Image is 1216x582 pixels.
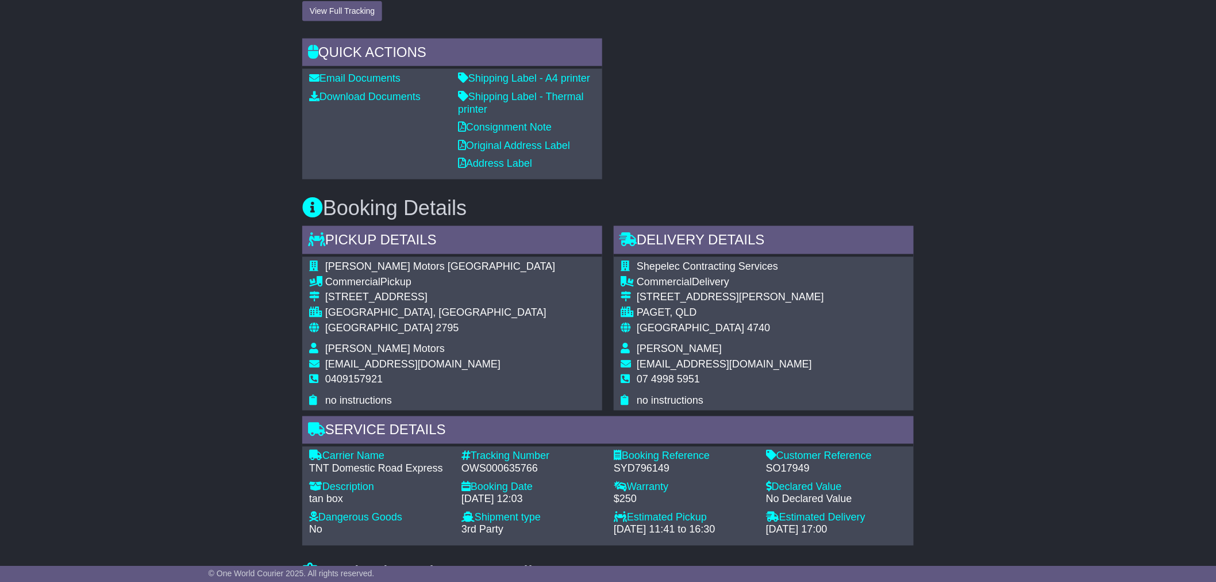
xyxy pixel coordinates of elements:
div: [DATE] 12:03 [461,493,602,506]
div: Declared Value [766,481,907,494]
a: Consignment Note [458,121,552,133]
span: 0409157921 [325,373,383,385]
div: $250 [614,493,755,506]
span: [GEOGRAPHIC_DATA] [325,322,433,334]
div: No Declared Value [766,493,907,506]
div: [STREET_ADDRESS][PERSON_NAME] [637,291,824,304]
div: Delivery Details [614,226,914,257]
span: Commercial [637,276,692,288]
span: [PERSON_NAME] [637,343,722,354]
div: Estimated Pickup [614,512,755,524]
div: SYD796149 [614,463,755,476]
div: Quick Actions [302,39,602,70]
div: Delivery [637,276,824,289]
span: © One World Courier 2025. All rights reserved. [209,569,375,578]
a: Original Address Label [458,140,570,151]
span: [EMAIL_ADDRESS][DOMAIN_NAME] [325,358,501,370]
div: Shipment type [461,512,602,524]
div: Service Details [302,416,914,447]
a: Shipping Label - Thermal printer [458,91,584,115]
div: Warranty [614,481,755,494]
a: Shipping Label - A4 printer [458,72,590,84]
div: Pickup [325,276,555,289]
span: [GEOGRAPHIC_DATA] [637,322,744,334]
span: No [309,524,322,535]
span: no instructions [325,395,392,406]
span: [EMAIL_ADDRESS][DOMAIN_NAME] [637,358,812,370]
div: PAGET, QLD [637,307,824,319]
div: Booking Date [461,481,602,494]
a: Address Label [458,158,532,169]
div: Customer Reference [766,450,907,463]
div: [DATE] 17:00 [766,524,907,537]
div: TNT Domestic Road Express [309,463,450,476]
span: 4740 [747,322,770,334]
span: [PERSON_NAME] Motors [325,343,445,354]
div: [DATE] 11:41 to 16:30 [614,524,755,537]
div: [STREET_ADDRESS] [325,291,555,304]
div: tan box [309,493,450,506]
div: OWS000635766 [461,463,602,476]
span: no instructions [637,395,703,406]
div: [GEOGRAPHIC_DATA], [GEOGRAPHIC_DATA] [325,307,555,319]
span: 07 4998 5951 [637,373,700,385]
a: Download Documents [309,91,421,102]
a: Email Documents [309,72,401,84]
span: Commercial [325,276,380,288]
div: Description [309,481,450,494]
div: SO17949 [766,463,907,476]
span: [PERSON_NAME] Motors [GEOGRAPHIC_DATA] [325,261,555,272]
div: Tracking Number [461,450,602,463]
div: Estimated Delivery [766,512,907,524]
h3: Booking Details [302,197,914,220]
div: Dangerous Goods [309,512,450,524]
span: 2795 [436,322,459,334]
div: Booking Reference [614,450,755,463]
div: Carrier Name [309,450,450,463]
span: 3rd Party [461,524,503,535]
div: Pickup Details [302,226,602,257]
span: Shepelec Contracting Services [637,261,778,272]
button: View Full Tracking [302,1,382,21]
